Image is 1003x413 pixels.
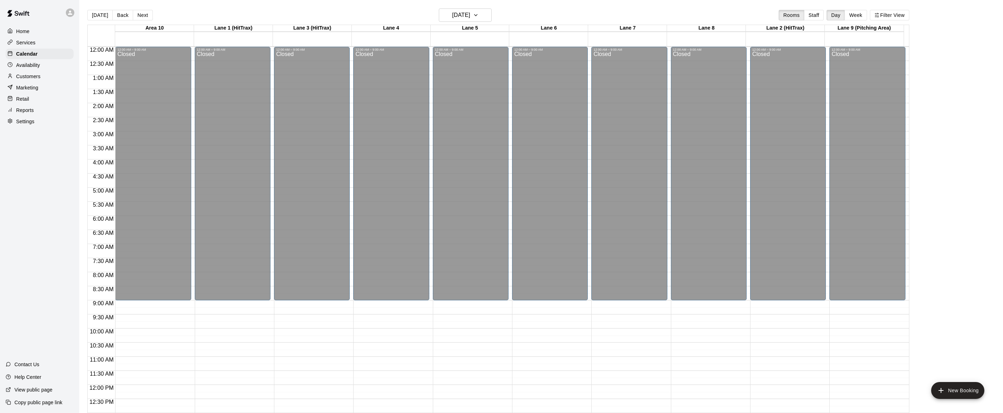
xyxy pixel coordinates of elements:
div: 12:00 AM – 9:00 AM: Closed [115,47,191,300]
span: 7:30 AM [91,258,116,264]
div: Closed [117,51,189,303]
div: Closed [673,51,745,303]
div: Lane 7 [588,25,667,32]
div: 12:00 AM – 9:00 AM [197,48,268,51]
p: Calendar [16,50,38,57]
span: 8:00 AM [91,272,116,278]
p: Availability [16,62,40,69]
div: Closed [831,51,903,303]
div: Closed [514,51,586,303]
div: 12:00 AM – 9:00 AM [276,48,348,51]
p: Retail [16,95,29,102]
span: 12:30 PM [88,399,115,405]
div: Closed [752,51,824,303]
p: Help Center [14,374,41,381]
p: Contact Us [14,361,39,368]
span: 11:00 AM [88,357,116,363]
span: 2:00 AM [91,103,116,109]
button: Back [112,10,133,20]
div: Closed [435,51,506,303]
a: Home [6,26,74,37]
span: 4:00 AM [91,159,116,165]
p: Settings [16,118,35,125]
div: 12:00 AM – 9:00 AM [117,48,189,51]
a: Retail [6,94,74,104]
div: 12:00 AM – 9:00 AM [752,48,824,51]
div: 12:00 AM – 9:00 AM [355,48,427,51]
div: Lane 5 [431,25,510,32]
div: 12:00 AM – 9:00 AM [514,48,586,51]
span: 2:30 AM [91,117,116,123]
span: 8:30 AM [91,286,116,292]
div: Lane 6 [509,25,588,32]
a: Settings [6,116,74,127]
span: 9:00 AM [91,300,116,306]
a: Services [6,37,74,48]
span: 4:30 AM [91,174,116,180]
div: Lane 3 (HitTrax) [273,25,352,32]
div: Lane 4 [352,25,431,32]
button: [DATE] [439,8,492,22]
span: 1:30 AM [91,89,116,95]
a: Customers [6,71,74,82]
div: Closed [593,51,665,303]
p: Reports [16,107,34,114]
div: 12:00 AM – 9:00 AM [673,48,745,51]
div: Lane 1 (HitTrax) [194,25,273,32]
span: 6:30 AM [91,230,116,236]
span: 10:30 AM [88,343,116,349]
a: Availability [6,60,74,70]
div: 12:00 AM – 9:00 AM: Closed [750,47,826,300]
span: 10:00 AM [88,328,116,334]
div: 12:00 AM – 9:00 AM: Closed [671,47,747,300]
button: [DATE] [87,10,113,20]
p: Home [16,28,30,35]
span: 12:00 PM [88,385,115,391]
span: 12:00 AM [88,47,116,53]
div: Area 10 [115,25,194,32]
span: 5:30 AM [91,202,116,208]
a: Reports [6,105,74,115]
p: Marketing [16,84,38,91]
span: 7:00 AM [91,244,116,250]
p: Copy public page link [14,399,62,406]
button: Rooms [779,10,804,20]
div: Closed [197,51,268,303]
p: Services [16,39,36,46]
div: 12:00 AM – 9:00 AM: Closed [274,47,350,300]
span: 3:00 AM [91,131,116,137]
span: 1:00 AM [91,75,116,81]
div: Lane 2 (HitTrax) [746,25,825,32]
div: 12:00 AM – 9:00 AM [831,48,903,51]
div: 12:00 AM – 9:00 AM: Closed [512,47,588,300]
span: 5:00 AM [91,188,116,194]
div: 12:00 AM – 9:00 AM: Closed [353,47,429,300]
p: Customers [16,73,41,80]
div: Closed [355,51,427,303]
button: Staff [804,10,824,20]
span: 9:30 AM [91,314,116,320]
button: Day [827,10,845,20]
div: 12:00 AM – 9:00 AM [593,48,665,51]
div: 12:00 AM – 9:00 AM: Closed [433,47,509,300]
div: 12:00 AM – 9:00 AM [435,48,506,51]
span: 12:30 AM [88,61,116,67]
a: Marketing [6,82,74,93]
button: Next [133,10,152,20]
h6: [DATE] [452,10,470,20]
a: Calendar [6,49,74,59]
span: 3:30 AM [91,145,116,151]
p: View public page [14,386,52,393]
button: Week [845,10,867,20]
div: Lane 8 [667,25,746,32]
button: Filter View [870,10,909,20]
